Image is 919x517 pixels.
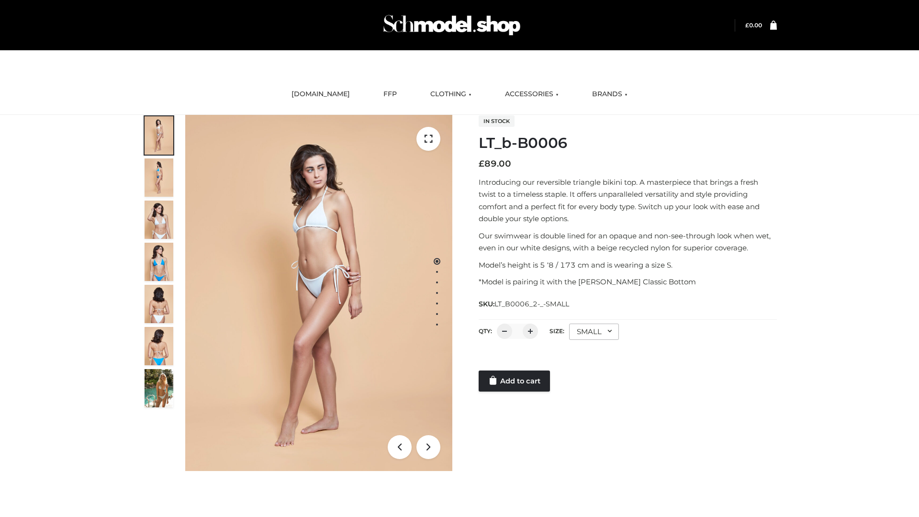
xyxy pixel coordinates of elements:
[549,327,564,335] label: Size:
[423,84,479,105] a: CLOTHING
[145,369,173,407] img: Arieltop_CloudNine_AzureSky2.jpg
[479,276,777,288] p: *Model is pairing it with the [PERSON_NAME] Classic Bottom
[145,116,173,155] img: ArielClassicBikiniTop_CloudNine_AzureSky_OW114ECO_1-scaled.jpg
[479,371,550,392] a: Add to cart
[479,135,777,152] h1: LT_b-B0006
[284,84,357,105] a: [DOMAIN_NAME]
[479,115,515,127] span: In stock
[745,22,762,29] bdi: 0.00
[479,176,777,225] p: Introducing our reversible triangle bikini top. A masterpiece that brings a fresh twist to a time...
[145,285,173,323] img: ArielClassicBikiniTop_CloudNine_AzureSky_OW114ECO_7-scaled.jpg
[479,158,511,169] bdi: 89.00
[380,6,524,44] img: Schmodel Admin 964
[498,84,566,105] a: ACCESSORIES
[479,327,492,335] label: QTY:
[569,324,619,340] div: SMALL
[585,84,635,105] a: BRANDS
[494,300,569,308] span: LT_B0006_2-_-SMALL
[376,84,404,105] a: FFP
[745,22,762,29] a: £0.00
[145,158,173,197] img: ArielClassicBikiniTop_CloudNine_AzureSky_OW114ECO_2-scaled.jpg
[145,327,173,365] img: ArielClassicBikiniTop_CloudNine_AzureSky_OW114ECO_8-scaled.jpg
[479,158,484,169] span: £
[745,22,749,29] span: £
[145,243,173,281] img: ArielClassicBikiniTop_CloudNine_AzureSky_OW114ECO_4-scaled.jpg
[185,115,452,471] img: ArielClassicBikiniTop_CloudNine_AzureSky_OW114ECO_1
[479,298,570,310] span: SKU:
[145,201,173,239] img: ArielClassicBikiniTop_CloudNine_AzureSky_OW114ECO_3-scaled.jpg
[479,230,777,254] p: Our swimwear is double lined for an opaque and non-see-through look when wet, even in our white d...
[479,259,777,271] p: Model’s height is 5 ‘8 / 173 cm and is wearing a size S.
